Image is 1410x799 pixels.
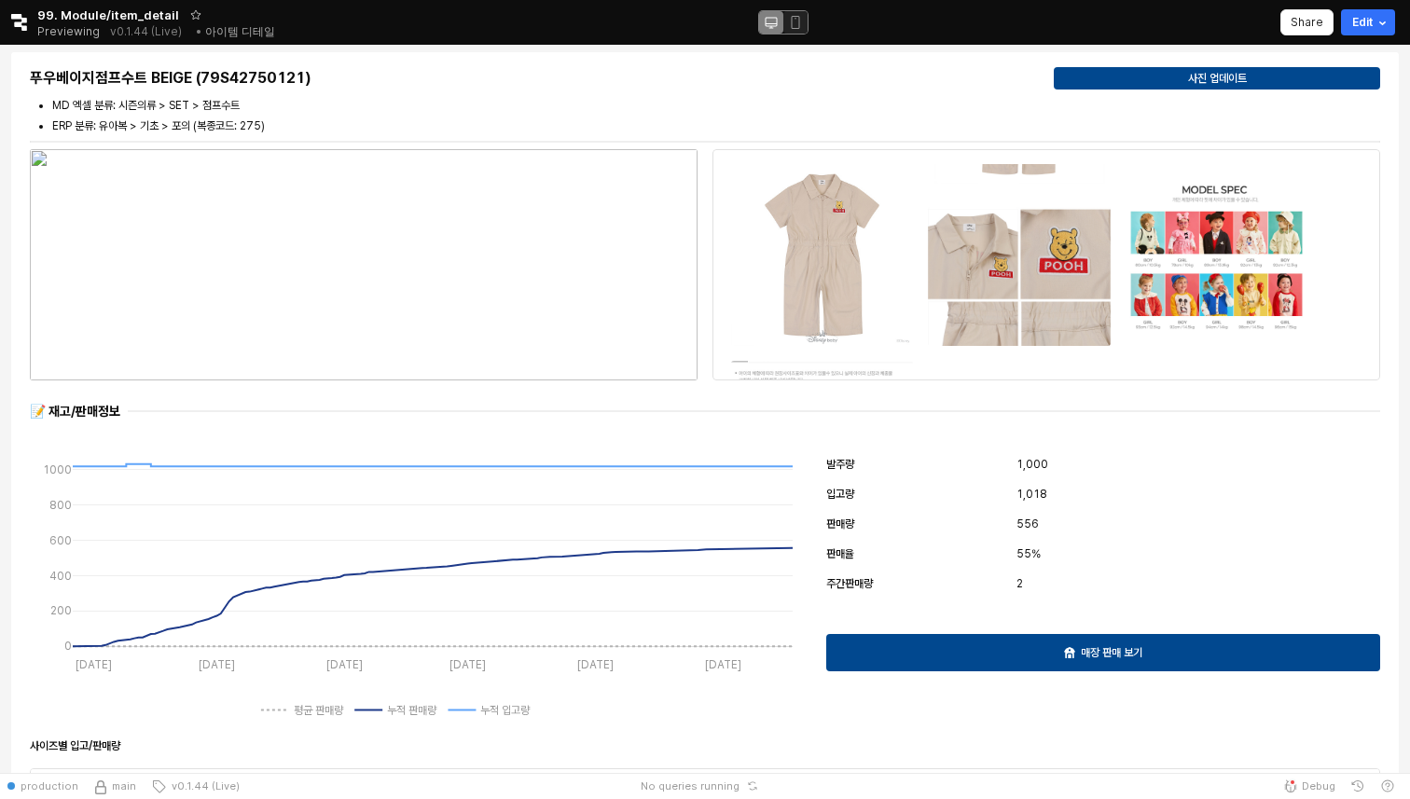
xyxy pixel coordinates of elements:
[826,488,854,501] span: 입고량
[196,24,202,38] span: •
[37,6,179,24] span: 99. Module/item_detail
[1291,15,1323,30] p: Share
[826,547,854,560] span: 판매율
[30,403,120,420] div: 📝 재고/판매정보
[1188,71,1247,86] p: 사진 업데이트
[52,97,1380,114] li: MD 엑셀 분류: 시즌의류 > SET > 점프수트
[86,773,144,799] button: Source Control
[52,117,1380,134] li: ERP 분류: 유아복 > 기초 > 포의 (복종코드: 275)
[1016,485,1047,503] span: 1,018
[1302,778,1335,793] span: Debug
[187,6,205,24] button: Add app to favorites
[21,778,78,793] span: production
[1373,773,1403,799] button: Help
[826,458,854,471] span: 발주량
[1054,67,1380,90] button: 사진 업데이트
[1081,645,1142,660] p: 매장 판매 보기
[1276,773,1343,799] button: Debug
[112,778,136,793] span: main
[37,19,192,45] div: Previewing v0.1.44 (Live)
[641,778,740,793] span: No queries running
[1016,574,1023,593] span: 2
[30,69,1039,88] h5: 푸우베이지점프수트 BEIGE (79S42750121)
[30,739,120,752] strong: 사이즈별 입고/판매량
[1016,544,1041,563] span: 55%
[826,517,854,530] span: 판매량
[1280,9,1334,35] button: Share app
[110,24,182,39] p: v0.1.44 (Live)
[1016,455,1048,474] span: 1,000
[100,19,192,45] button: Releases and History
[1343,773,1373,799] button: History
[37,22,100,41] span: Previewing
[1016,515,1039,533] span: 556
[1341,9,1395,35] button: Edit
[144,773,247,799] button: v0.1.44 (Live)
[205,24,275,38] span: 아이템 디테일
[166,778,240,793] span: v0.1.44 (Live)
[826,634,1380,671] button: 매장 판매 보기
[743,780,762,792] button: Reset app state
[826,577,873,590] span: 주간판매량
